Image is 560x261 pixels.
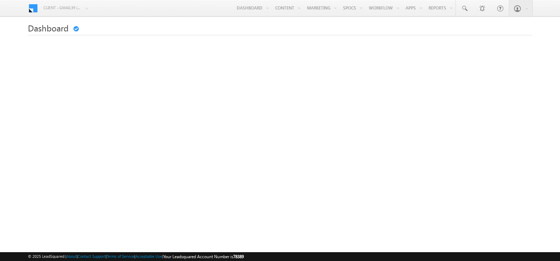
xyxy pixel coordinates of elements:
[66,254,77,259] a: About
[107,254,134,259] a: Terms of Service
[43,4,81,11] span: Client - gmail39 (78389)
[233,254,244,259] span: 78389
[78,254,106,259] a: Contact Support
[135,254,162,259] a: Acceptable Use
[163,254,244,259] span: Your Leadsquared Account Number is
[28,253,244,260] span: © 2025 LeadSquared | | | | |
[28,22,69,34] span: Dashboard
